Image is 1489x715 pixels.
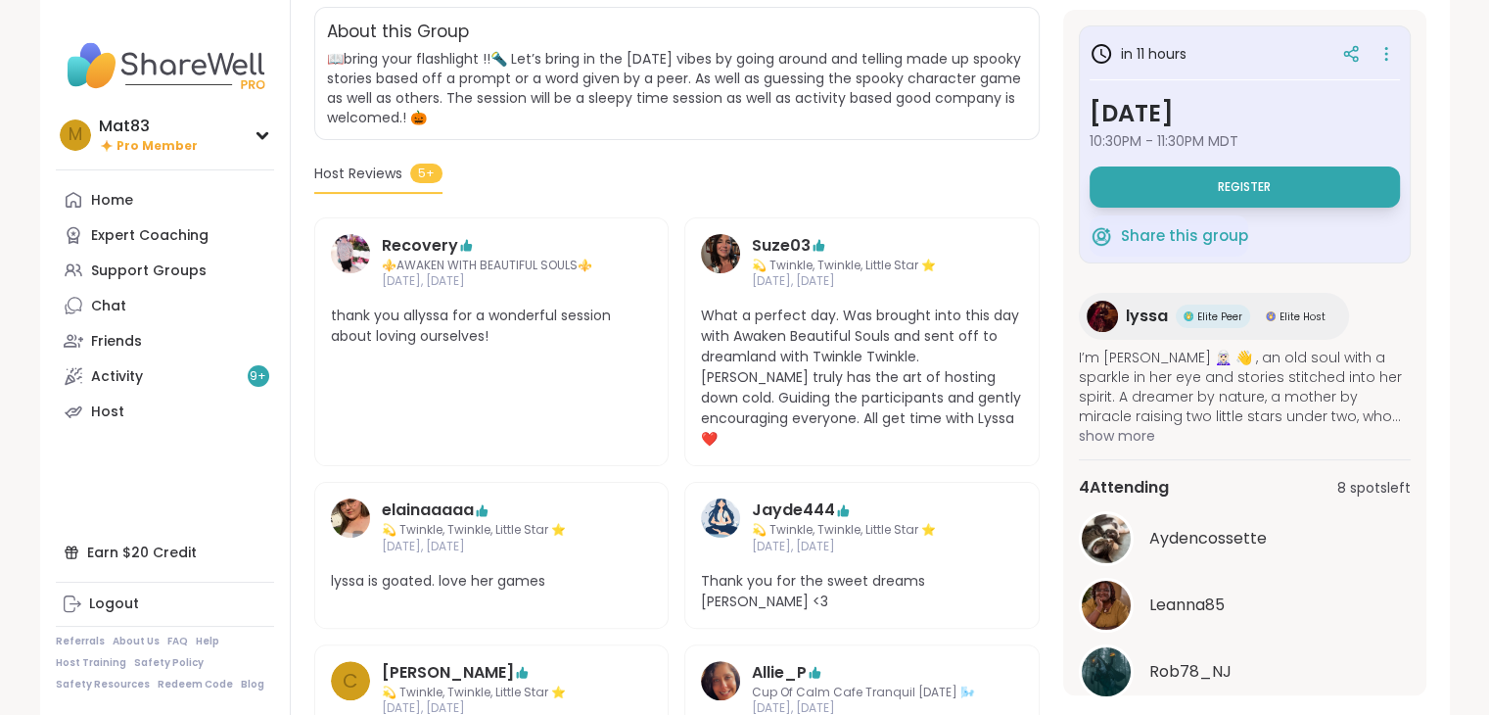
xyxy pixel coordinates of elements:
[1079,426,1411,446] span: show more
[91,403,124,422] div: Host
[1079,644,1411,699] a: Rob78_NJRob78_NJ
[250,368,266,385] span: 9 +
[1079,348,1411,426] span: I’m [PERSON_NAME] 🧝🏻‍♀️ 👋 , an old soul with a sparkle in her eye and stories stitched into her s...
[56,288,274,323] a: Chat
[56,358,274,394] a: Activity9+
[56,656,126,670] a: Host Training
[701,234,740,291] a: Suze03
[1090,167,1400,208] button: Register
[56,182,274,217] a: Home
[382,234,458,258] a: Recovery
[382,522,602,539] span: 💫 Twinkle, Twinkle, Little Star ⭐️
[331,306,653,347] span: thank you allyssa for a wonderful session about loving ourselves!
[701,499,740,538] img: Jayde444
[1082,647,1131,696] img: Rob78_NJ
[382,258,602,274] span: ⚜️AWAKEN WITH BEAUTIFUL SOULS⚜️
[331,571,653,592] span: lyssa is goated. love her games
[1082,514,1131,563] img: Aydencossette
[56,323,274,358] a: Friends
[1079,578,1411,633] a: Leanna85Leanna85
[91,332,142,352] div: Friends
[1184,311,1193,321] img: Elite Peer
[1197,310,1242,324] span: Elite Peer
[1090,42,1187,66] h3: in 11 hours
[343,666,358,695] span: C
[752,522,972,539] span: 💫 Twinkle, Twinkle, Little Star ⭐️
[331,234,370,273] img: Recovery
[1337,478,1411,499] span: 8 spots left
[1079,476,1169,500] span: 4 Attending
[701,499,740,555] a: Jayde444
[1079,511,1411,566] a: AydencossetteAydencossette
[56,635,105,648] a: Referrals
[752,499,835,522] a: Jayde444
[91,226,209,246] div: Expert Coaching
[327,49,1021,127] span: 📖bring your flashlight !!🔦 Let’s bring in the [DATE] vibes by going around and telling made up sp...
[701,306,1023,450] span: What a perfect day. Was brought into this day with Awaken Beautiful Souls and sent off to dreamla...
[1280,310,1326,324] span: Elite Host
[116,138,198,155] span: Pro Member
[382,273,602,290] span: [DATE], [DATE]
[56,394,274,429] a: Host
[1079,293,1349,340] a: lyssalyssaElite PeerElite PeerElite HostElite Host
[331,499,370,538] img: elainaaaaa
[701,234,740,273] img: Suze03
[382,661,514,685] a: [PERSON_NAME]
[331,234,370,291] a: Recovery
[56,535,274,570] div: Earn $20 Credit
[1082,581,1131,630] img: Leanna85
[1090,96,1400,131] h3: [DATE]
[1126,305,1168,328] span: lyssa
[56,678,150,691] a: Safety Resources
[91,297,126,316] div: Chat
[196,635,219,648] a: Help
[1149,594,1225,617] span: Leanna85
[1121,225,1248,248] span: Share this group
[752,258,972,274] span: 💫 Twinkle, Twinkle, Little Star ⭐️
[113,635,160,648] a: About Us
[56,587,274,622] a: Logout
[167,635,188,648] a: FAQ
[382,499,474,522] a: elainaaaaa
[158,678,233,691] a: Redeem Code
[752,539,972,555] span: [DATE], [DATE]
[1090,215,1248,257] button: Share this group
[1218,179,1271,195] span: Register
[56,31,274,100] img: ShareWell Nav Logo
[410,164,442,183] span: 5+
[56,217,274,253] a: Expert Coaching
[701,661,740,700] img: Allie_P
[327,20,469,45] h2: About this Group
[69,122,82,148] span: M
[89,595,139,614] div: Logout
[1149,660,1232,684] span: Rob78_NJ
[56,253,274,288] a: Support Groups
[91,191,133,211] div: Home
[314,164,402,184] span: Host Reviews
[134,656,204,670] a: Safety Policy
[91,367,143,387] div: Activity
[331,499,370,555] a: elainaaaaa
[91,262,207,281] div: Support Groups
[382,685,602,701] span: 💫 Twinkle, Twinkle, Little Star ⭐️
[1090,131,1400,151] span: 10:30PM - 11:30PM MDT
[752,234,811,258] a: Suze03
[752,685,975,701] span: Cup Of Calm Cafe Tranquil [DATE] 🌬️
[701,571,1023,612] span: Thank you for the sweet dreams [PERSON_NAME] <3
[1090,224,1113,248] img: ShareWell Logomark
[382,539,602,555] span: [DATE], [DATE]
[99,116,198,137] div: Mat83
[1266,311,1276,321] img: Elite Host
[1149,527,1267,550] span: Aydencossette
[241,678,264,691] a: Blog
[752,661,807,685] a: Allie_P
[1087,301,1118,332] img: lyssa
[752,273,972,290] span: [DATE], [DATE]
